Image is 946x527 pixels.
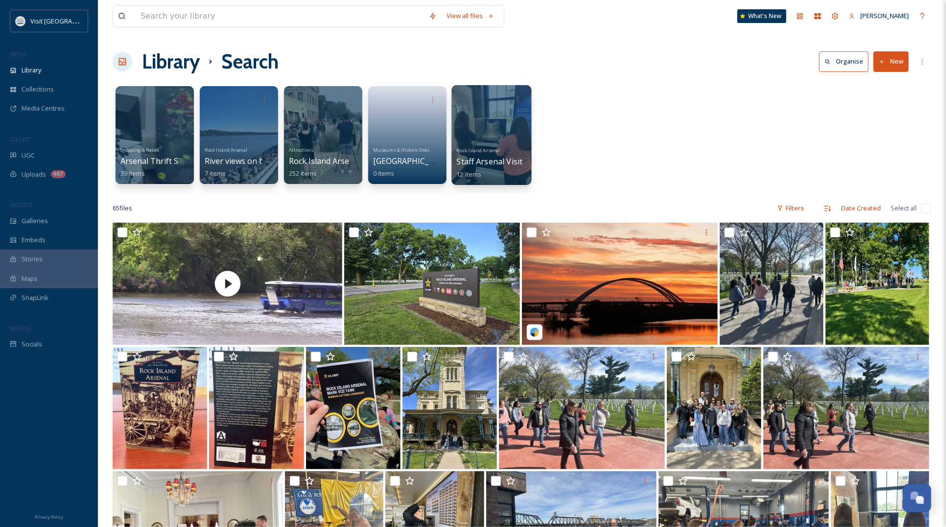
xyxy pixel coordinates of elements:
img: Rock Island Arsenal back.jpg [209,347,304,469]
span: Collections [22,85,54,94]
span: Embeds [22,235,46,245]
img: IMG_6790.jpg [720,223,824,345]
button: New [874,51,909,71]
span: Rock Island Arsenal [205,147,247,153]
span: Visit [GEOGRAPHIC_DATA] [30,16,106,25]
img: QCCVB_VISIT_vert_logo_4c_tagline_122019.svg [16,16,25,26]
span: Rock Island Arsenal [289,156,360,166]
img: rockislandarsenal-1979943.jpg [522,223,718,345]
button: Organise [819,51,869,71]
span: WIDGETS [10,201,32,208]
a: Shopping & RetailArsenal Thrift Shop39 items [120,144,193,178]
input: Search your library [136,5,424,27]
a: Museums & Historic Sites[GEOGRAPHIC_DATA]0 items [373,144,452,178]
span: Stories [22,254,43,264]
span: 12 items [457,169,482,178]
h1: Search [221,47,279,76]
span: SnapLink [22,293,48,302]
span: Rock Island Arsenal [457,147,500,153]
img: IMG_0388.jpg [826,223,929,345]
a: AttractionsRock Island Arsenal252 items [289,144,360,178]
img: Rock Island Arsenal front.jpg [113,347,207,469]
span: Galleries [22,216,48,226]
div: Filters [772,199,809,218]
span: 7 items [205,169,226,178]
a: Privacy Policy [35,510,63,522]
span: [GEOGRAPHIC_DATA] [373,156,452,166]
span: Socials [22,340,42,349]
span: 65 file s [113,204,132,213]
span: UGC [22,151,35,160]
div: 667 [51,170,66,178]
span: Arsenal Thrift Shop [120,156,193,166]
span: Staff Arsenal Visit [457,156,523,167]
img: IMG_6818.jpeg [402,347,497,469]
img: snapsea-logo.png [530,327,540,337]
span: Uploads [22,170,46,179]
a: [PERSON_NAME] [844,6,914,25]
img: IMG_6793.jpeg [763,347,929,469]
span: Library [22,66,41,75]
a: Organise [819,51,874,71]
button: Open Chat [903,484,931,512]
img: IMG_6794.jpeg [499,347,665,469]
span: Attractions [289,147,313,153]
a: View all files [442,6,499,25]
span: [PERSON_NAME] [860,11,909,20]
span: River views on the [GEOGRAPHIC_DATA] [205,156,352,166]
span: 39 items [120,169,145,178]
a: Library [142,47,200,76]
span: MEDIA [10,50,27,58]
span: Maps [22,274,38,283]
span: SOCIALS [10,324,29,332]
span: Media Centres [22,104,65,113]
img: Rock Island Arsenal.jpg [344,223,520,345]
img: IMG_6815.jpeg [667,347,761,469]
img: thumbnail [113,223,342,345]
span: Privacy Policy [35,514,63,520]
span: 0 items [373,169,394,178]
a: What's New [737,9,786,23]
div: Date Created [836,199,886,218]
a: Rock Island ArsenalStaff Arsenal Visit12 items [457,144,523,178]
span: 252 items [289,169,317,178]
span: Museums & Historic Sites [373,147,429,153]
img: Rock Island Arsenal Mark VIII Tank Ribbon Cutting Ceremony.jpg [306,347,401,469]
span: COLLECT [10,136,31,143]
span: Select all [891,204,917,213]
span: Shopping & Retail [120,147,159,153]
a: Rock Island ArsenalRiver views on the [GEOGRAPHIC_DATA]7 items [205,144,352,178]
